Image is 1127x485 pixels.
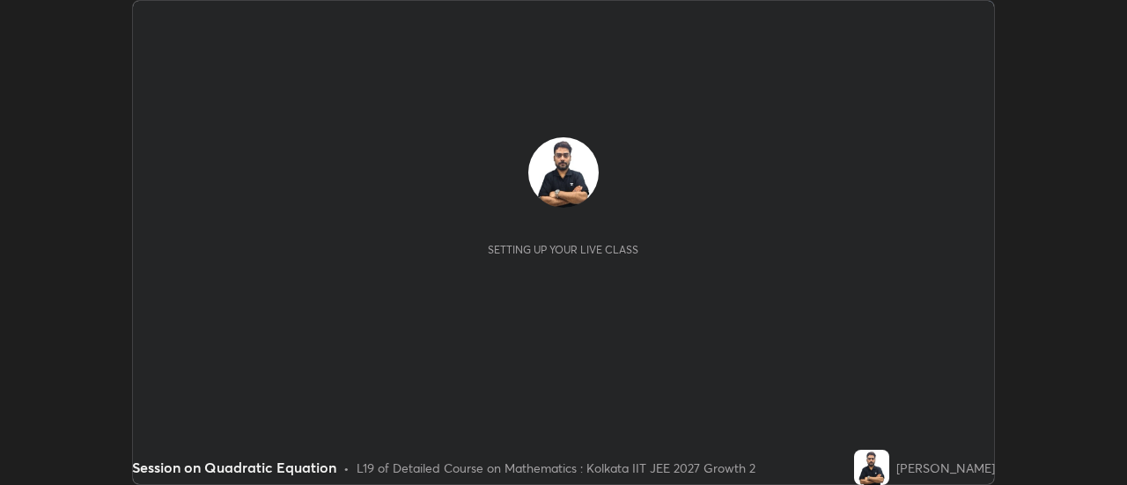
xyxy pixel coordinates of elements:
[854,450,889,485] img: 5d568bb6ac614c1d9b5c17d2183f5956.jpg
[528,137,599,208] img: 5d568bb6ac614c1d9b5c17d2183f5956.jpg
[357,459,755,477] div: L19 of Detailed Course on Mathematics : Kolkata IIT JEE 2027 Growth 2
[896,459,995,477] div: [PERSON_NAME]
[488,243,638,256] div: Setting up your live class
[343,459,350,477] div: •
[132,457,336,478] div: Session on Quadratic Equation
